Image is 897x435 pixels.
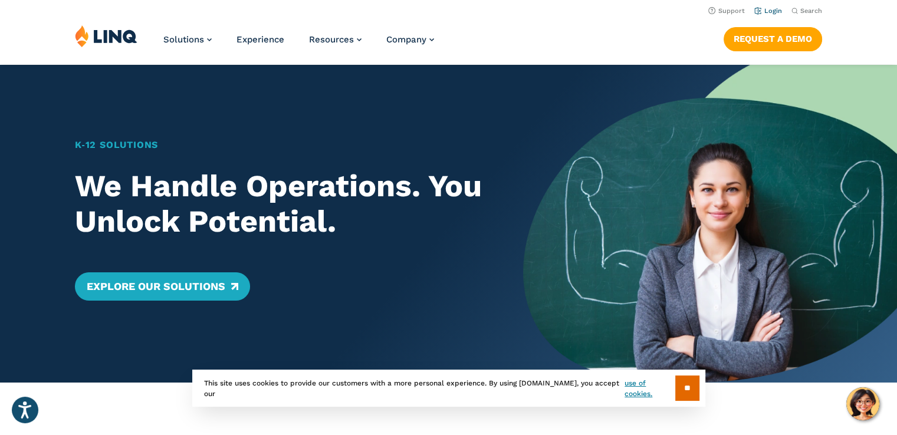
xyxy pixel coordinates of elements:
[386,34,434,45] a: Company
[163,34,212,45] a: Solutions
[75,169,487,239] h2: We Handle Operations. You Unlock Potential.
[75,138,487,152] h1: K‑12 Solutions
[75,272,250,301] a: Explore Our Solutions
[625,378,675,399] a: use of cookies.
[75,25,137,47] img: LINQ | K‑12 Software
[163,34,204,45] span: Solutions
[800,7,822,15] span: Search
[309,34,362,45] a: Resources
[724,27,822,51] a: Request a Demo
[724,25,822,51] nav: Button Navigation
[163,25,434,64] nav: Primary Navigation
[386,34,426,45] span: Company
[791,6,822,15] button: Open Search Bar
[708,7,745,15] a: Support
[523,65,897,383] img: Home Banner
[236,34,284,45] a: Experience
[754,7,782,15] a: Login
[192,370,705,407] div: This site uses cookies to provide our customers with a more personal experience. By using [DOMAIN...
[309,34,354,45] span: Resources
[846,387,879,420] button: Hello, have a question? Let’s chat.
